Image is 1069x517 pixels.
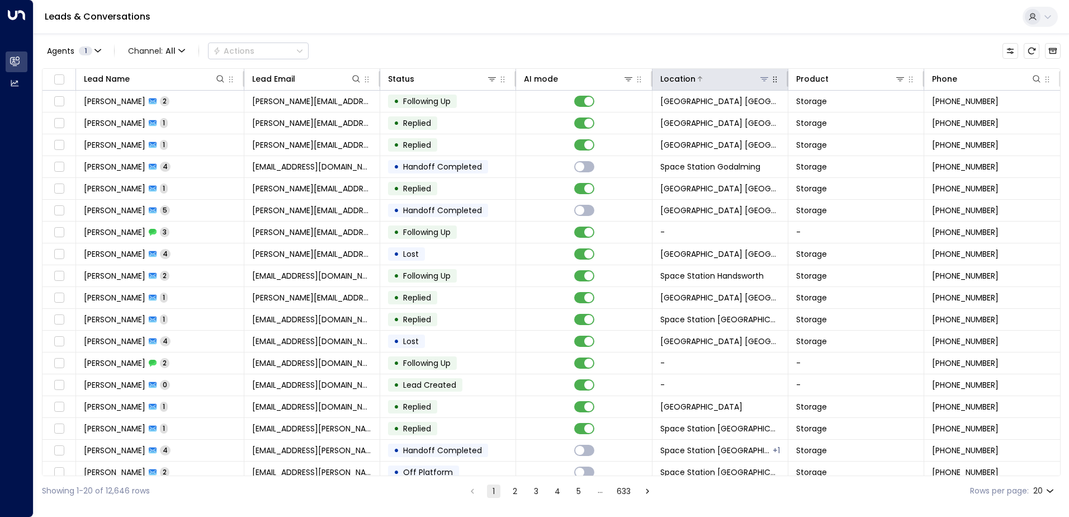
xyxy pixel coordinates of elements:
span: Simon Zivny [84,336,145,347]
div: • [394,245,399,264]
div: • [394,375,399,394]
div: Product [796,72,906,86]
span: Space Station Godalming [660,161,760,172]
span: Usman Khaliq [84,401,145,412]
span: Replied [403,423,431,434]
span: 2 [160,271,169,280]
span: +447920848709 [932,139,999,151]
button: Go to page 4 [551,485,564,498]
span: +447751049110 [932,423,999,434]
span: 5 [160,205,170,215]
div: Lead Email [252,72,295,86]
div: • [394,397,399,416]
span: Storage [796,292,827,303]
span: Handoff Completed [403,205,482,216]
span: Space Station Uxbridge [660,292,780,303]
span: +447751049110 [932,445,999,456]
span: +15039647927 [932,379,999,391]
span: Suzette Loubser [84,183,145,194]
span: Storage [796,183,827,194]
span: 4 [160,336,171,346]
span: Storage [796,445,827,456]
span: kamran301ali@gmail.com [252,270,372,281]
span: Kamran Ali [84,270,145,281]
div: Actions [213,46,254,56]
span: Refresh [1024,43,1039,59]
span: 4 [160,249,171,258]
span: Agents [47,47,74,55]
button: Go to page 633 [614,485,633,498]
div: • [394,179,399,198]
span: Storage [796,205,827,216]
span: Toggle select row [52,182,66,196]
span: Darren Jarvis [84,139,145,151]
button: Actions [208,43,309,59]
button: Archived Leads [1045,43,1061,59]
td: - [652,352,788,374]
span: +447384789938 [932,248,999,260]
span: 2 [160,358,169,368]
td: - [788,222,924,243]
span: Replied [403,117,431,129]
span: jenny_ames@msn.com [252,96,372,107]
div: Location [660,72,696,86]
span: Handoff Completed [403,161,482,172]
span: suzette.loubser@gmail.com [252,227,372,238]
div: • [394,135,399,154]
td: - [788,352,924,374]
span: 1 [160,118,168,128]
span: suzette.loubser@gmail.com [252,183,372,194]
span: +447384789938 [932,183,999,194]
span: Toggle select row [52,291,66,305]
span: Storage [796,117,827,129]
span: howardallen.allen@gmail.com [252,445,372,456]
span: +447932987777 [932,96,999,107]
span: Toggle select row [52,95,66,109]
span: Space Station St Johns Wood [660,205,780,216]
span: +447728862911 [932,401,999,412]
span: Space Station Wakefield [660,314,780,325]
div: … [593,485,607,498]
button: Customize [1002,43,1018,59]
div: Status [388,72,414,86]
div: Lead Email [252,72,362,86]
div: AI mode [524,72,558,86]
span: Jennifer Ames [84,96,145,107]
span: All [165,46,176,55]
span: Space Station Kilburn [660,96,780,107]
span: Following Up [403,96,451,107]
span: Toggle select row [52,335,66,349]
span: Storage [796,139,827,151]
span: +447917531477 [932,161,999,172]
span: darren.jarvis@myyahoo.com [252,139,372,151]
div: • [394,441,399,460]
span: Tony Waller [84,292,145,303]
nav: pagination navigation [465,484,655,498]
div: • [394,332,399,351]
span: tony.waller1999@gmail.com [252,292,372,303]
span: Toggle select row [52,422,66,436]
span: 3 [160,227,169,237]
span: Suzette Loubser [84,227,145,238]
div: Lead Name [84,72,130,86]
span: Replied [403,139,431,151]
span: Storage [796,336,827,347]
span: Following Up [403,227,451,238]
span: 2 [160,467,169,477]
span: howardallen.allen@gmail.com [252,423,372,434]
span: Toggle select row [52,313,66,327]
span: Simon Zivny [84,358,145,369]
span: +447457064345 [932,314,999,325]
span: simonzster@gmail.com [252,379,372,391]
span: 0 [160,380,170,389]
span: Channel: [124,43,190,59]
span: simonzster@gmail.com [252,358,372,369]
button: Go to page 5 [572,485,585,498]
span: Howard Allen [84,445,145,456]
span: Toggle select row [52,225,66,239]
div: Space Station St Johns Wood [773,445,780,456]
div: Button group with a nested menu [208,43,309,59]
div: Location [660,72,770,86]
div: • [394,354,399,373]
span: Space Station St Johns Wood [660,117,780,129]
